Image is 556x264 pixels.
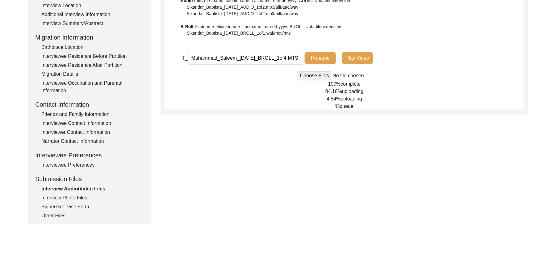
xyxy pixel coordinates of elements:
[41,20,144,27] div: Interview Summary/Abstract
[41,129,144,136] div: Interviewer Contact Information
[342,89,363,94] span: uploading
[41,194,144,202] div: Interview Photo Files
[41,2,144,9] div: Interview Location
[41,203,144,211] div: Signed Release Form
[305,52,336,64] button: Rename
[342,52,373,64] button: Play Video
[41,62,144,69] div: Interviewee Residence After Partition
[35,33,144,42] div: Migration Information
[41,70,144,78] div: Migration Details
[41,111,144,118] div: Friends and Family Information
[41,120,144,127] div: Interviewee Contact Information
[41,79,144,94] div: Interviewee Occupation and Parental Information
[328,81,341,87] span: 100%
[41,212,144,219] div: Other Files
[41,138,144,145] div: Narrator Contact Information
[335,104,340,109] span: %
[35,100,144,109] div: Contact Information
[341,96,362,101] span: uploading
[182,55,188,61] span: T_
[41,11,144,18] div: Additional Interview Information
[41,185,144,193] div: Interview Audio/Video Files
[341,81,361,87] span: complete
[325,89,342,94] span: 84.16%
[35,151,144,160] div: Interviewee Preferences
[327,96,341,101] span: 4.54%
[41,161,144,169] div: Interviewee Preferences
[35,174,144,184] div: Submission Files
[181,24,195,29] b: B-Roll:
[340,104,353,109] span: queue
[41,44,144,51] div: Birthplace Location
[41,53,144,60] div: Interviewee Residence Before Partition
